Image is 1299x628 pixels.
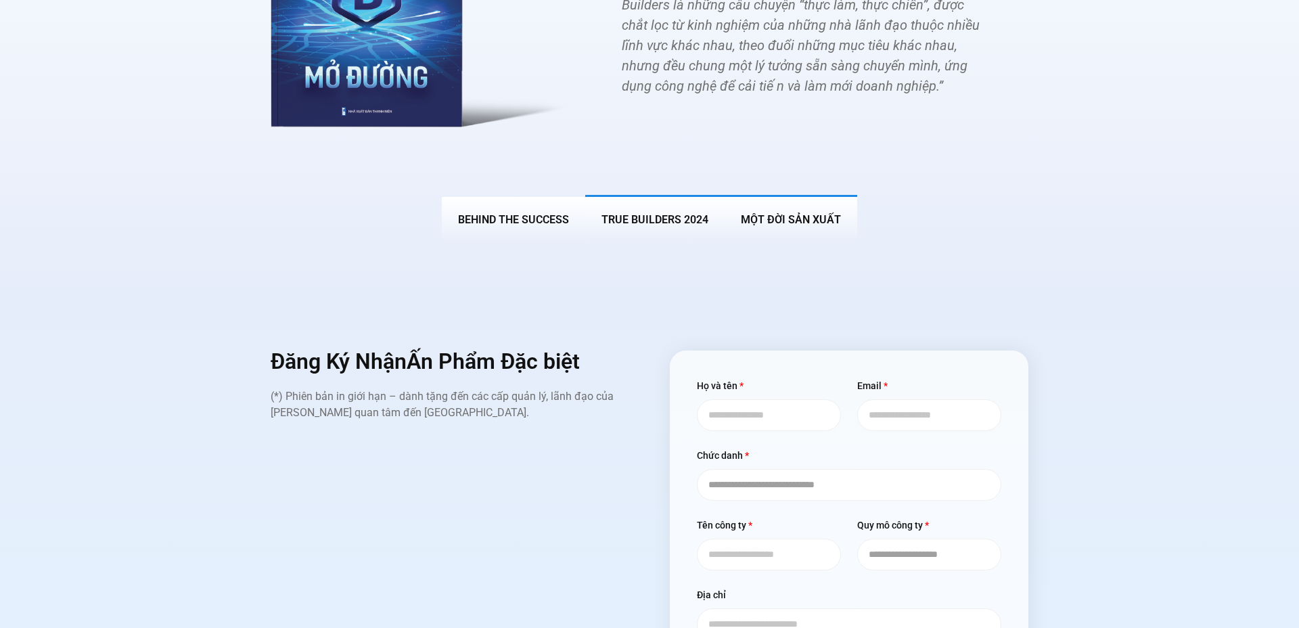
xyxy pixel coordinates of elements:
span: MỘT ĐỜI SẢN XUẤT [741,213,841,226]
span: BEHIND THE SUCCESS [458,213,569,226]
p: (*) Phiên bản in giới hạn – dành tặng đến các cấp quản lý, lãnh đạo của [PERSON_NAME] quan tâm đế... [271,388,629,421]
span: Ấn Phẩm Đặc biệt [407,349,580,374]
label: Địa chỉ [697,587,726,608]
label: Họ và tên [697,378,744,399]
h2: Đăng Ký Nhận [271,351,629,372]
label: Chức danh [697,447,749,469]
label: Tên công ty [697,517,752,539]
label: Email [857,378,888,399]
label: Quy mô công ty [857,517,929,539]
span: True Builders 2024 [601,213,708,226]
